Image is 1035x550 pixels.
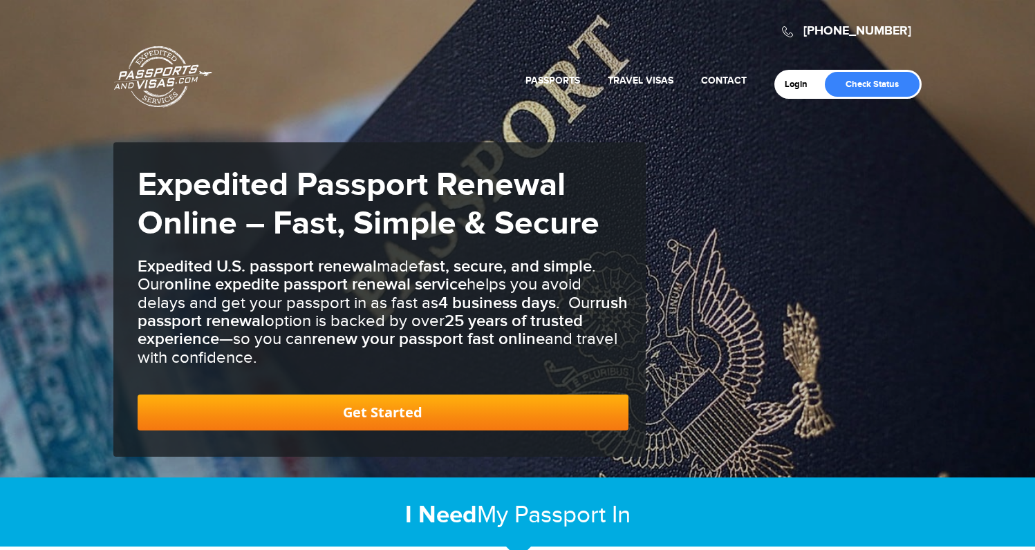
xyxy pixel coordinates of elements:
a: Check Status [825,72,920,97]
strong: I Need [405,500,477,530]
b: 4 business days [438,293,556,313]
b: 25 years of trusted experience [138,311,583,349]
b: renew your passport fast online [312,329,545,349]
span: Passport In [514,501,631,529]
a: Login [785,79,817,90]
strong: Expedited Passport Renewal Online – Fast, Simple & Secure [138,165,599,244]
a: Get Started [138,395,628,430]
a: Travel Visas [608,75,673,86]
h2: My [113,500,922,530]
a: [PHONE_NUMBER] [803,23,911,39]
a: Passports [525,75,580,86]
h3: made . Our helps you avoid delays and get your passport in as fast as . Our option is backed by o... [138,258,628,367]
a: Contact [701,75,747,86]
b: fast, secure, and simple [418,256,592,276]
a: Passports & [DOMAIN_NAME] [114,46,212,108]
b: online expedite passport renewal service [165,274,467,294]
b: rush passport renewal [138,293,628,331]
b: Expedited U.S. passport renewal [138,256,377,276]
